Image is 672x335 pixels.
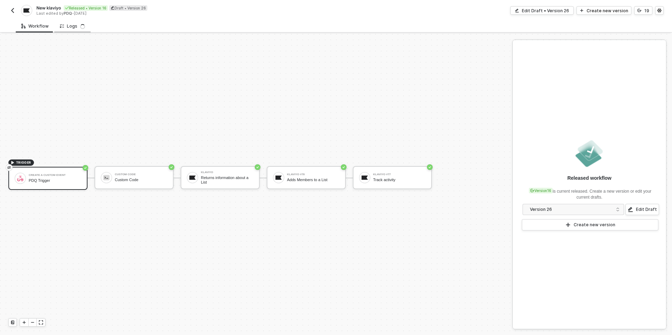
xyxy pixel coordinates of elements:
[23,7,29,14] img: integration-icon
[510,6,574,15] button: Edit Draft • Version 26
[275,174,282,181] img: icon
[587,8,628,14] div: Create new version
[529,188,553,193] div: Version 16
[427,164,433,170] span: icon-success-page
[574,138,605,169] img: released.png
[634,6,652,15] button: 19
[115,178,167,182] div: Custom Code
[636,207,657,212] div: Edit Draft
[29,178,81,183] div: PDQ Trigger
[36,5,61,11] span: New klaviyo
[16,160,31,165] span: TRIGGER
[109,5,147,11] div: Draft • Version 26
[22,320,26,325] span: icon-play
[103,174,110,181] img: icon
[8,6,17,15] button: back
[287,173,339,176] div: Klaviyo #78
[515,8,519,13] span: icon-edit
[36,11,335,16] div: Last edited by - [DATE]
[189,174,196,181] img: icon
[17,175,23,181] img: icon
[530,206,612,213] div: Version 26
[625,204,659,215] button: Edit Draft
[60,23,85,29] div: Logs
[201,171,253,174] div: Klaviyo
[255,164,260,170] span: icon-success-page
[565,222,571,228] span: icon-play
[10,8,15,13] img: back
[567,174,611,181] div: Released workflow
[7,165,11,170] span: eye-invisible
[574,222,615,228] div: Create new version
[521,184,658,200] div: is current released. Create a new version or edit your current drafts.
[115,173,167,176] div: Custom Code
[644,8,649,14] div: 19
[628,207,633,212] span: icon-edit
[29,174,81,177] div: create a custom event
[30,320,35,325] span: icon-minus
[580,8,584,13] span: icon-play
[522,8,569,14] div: Edit Draft • Version 26
[111,6,114,10] span: icon-edit
[83,165,88,171] span: icon-success-page
[169,164,174,170] span: icon-success-page
[287,178,339,182] div: Adds Members to a List
[373,173,426,176] div: Klaviyo #77
[522,219,658,230] button: Create new version
[341,164,346,170] span: icon-success-page
[373,178,426,182] div: Track activity
[21,23,49,29] div: Workflow
[39,320,43,325] span: icon-expand
[80,24,85,29] span: icon-loader
[362,174,368,181] img: icon
[530,188,534,193] span: icon-versioning
[64,11,72,16] span: PDQ
[10,161,15,165] span: icon-play
[64,5,108,11] div: Released • Version 16
[576,6,631,15] button: Create new version
[201,176,253,184] div: Returns information about a List
[637,8,642,13] span: icon-versioning
[657,8,661,13] span: icon-settings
